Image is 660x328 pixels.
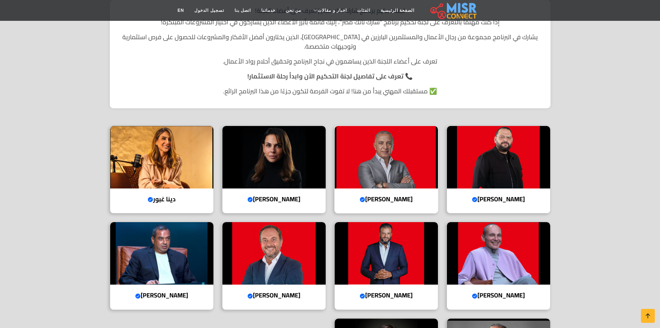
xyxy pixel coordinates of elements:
h4: [PERSON_NAME] [228,292,320,299]
a: اخبار و مقالات [306,4,352,17]
h4: [PERSON_NAME] [115,292,208,299]
a: من نحن [281,4,306,17]
svg: Verified account [472,293,477,299]
h4: دينا غبور [115,195,208,203]
img: أيمن ممدوح [335,222,438,285]
a: تسجيل الدخول [189,4,229,17]
a: محمد إسماعيل منصور [PERSON_NAME] [106,222,218,310]
p: 📞 تعرف على تفاصيل لجنة التحكيم الآن وابدأ رحلة الاستثمار! [117,72,544,81]
a: الفئات [352,4,376,17]
a: أيمن ممدوح [PERSON_NAME] [330,222,442,310]
svg: Verified account [360,197,365,202]
h4: [PERSON_NAME] [452,195,545,203]
a: دينا غبور دينا غبور [106,126,218,214]
a: محمد فاروق [PERSON_NAME] [442,222,555,310]
a: خدماتنا [256,4,281,17]
a: الصفحة الرئيسية [376,4,420,17]
img: أحمد طارق خليل [222,222,326,285]
p: إذا كنت مهتمًا بالتعرف على لجنة تحكيم برنامج "شارك تانك مصر"، إليك قائمة بأبرز الأعضاء الذين يشار... [117,17,544,27]
img: main.misr_connect [430,2,477,19]
svg: Verified account [247,293,253,299]
a: عبد الله سلام [PERSON_NAME] [442,126,555,214]
img: دينا غبور [110,126,213,188]
p: يشارك في البرنامج مجموعة من رجال الأعمال والمستثمرين البارزين في [GEOGRAPHIC_DATA]، الذين يختارون... [117,32,544,51]
img: عبد الله سلام [447,126,550,188]
svg: Verified account [135,293,141,299]
a: أحمد طارق خليل [PERSON_NAME] [218,222,330,310]
img: أحمد السويدي [335,126,438,188]
h4: [PERSON_NAME] [340,292,433,299]
h4: [PERSON_NAME] [452,292,545,299]
a: أحمد السويدي [PERSON_NAME] [330,126,442,214]
svg: Verified account [247,197,253,202]
svg: Verified account [472,197,477,202]
a: EN [173,4,190,17]
p: ✅ مستقبلك المهني يبدأ من هنا! لا تفوت الفرصة لتكون جزءًا من هذا البرنامج الرائع. [117,86,544,96]
svg: Verified account [360,293,365,299]
img: محمد فاروق [447,222,550,285]
img: محمد إسماعيل منصور [110,222,213,285]
h4: [PERSON_NAME] [228,195,320,203]
span: اخبار و مقالات [318,7,347,14]
a: هيلدا لوقا [PERSON_NAME] [218,126,330,214]
a: اتصل بنا [229,4,256,17]
img: هيلدا لوقا [222,126,326,188]
h4: [PERSON_NAME] [340,195,433,203]
svg: Verified account [148,197,153,202]
p: تعرف على أعضاء اللجنة الذين يساهمون في نجاح البرنامج وتحقيق أحلام رواد الأعمال. [117,57,544,66]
